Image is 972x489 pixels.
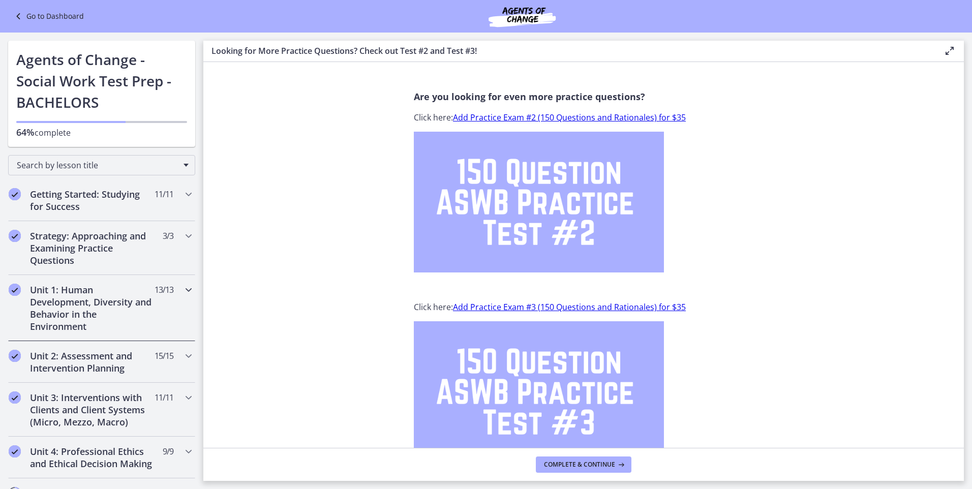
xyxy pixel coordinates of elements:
[30,350,154,374] h2: Unit 2: Assessment and Intervention Planning
[16,126,35,138] span: 64%
[9,284,21,296] i: Completed
[211,45,927,57] h3: Looking for More Practice Questions? Check out Test #2 and Test #3!
[155,284,173,296] span: 13 / 13
[453,301,686,313] a: Add Practice Exam #3 (150 Questions and Rationales) for $35
[414,321,664,462] img: 150_Question_ASWB_Practice_Test__3.png
[9,350,21,362] i: Completed
[163,230,173,242] span: 3 / 3
[453,112,686,123] a: Add Practice Exam #2 (150 Questions and Rationales) for $35
[9,391,21,404] i: Completed
[12,10,84,22] a: Go to Dashboard
[17,160,178,171] span: Search by lesson title
[461,4,583,28] img: Agents of Change
[16,49,187,113] h1: Agents of Change - Social Work Test Prep - BACHELORS
[30,445,154,470] h2: Unit 4: Professional Ethics and Ethical Decision Making
[9,230,21,242] i: Completed
[9,445,21,457] i: Completed
[9,188,21,200] i: Completed
[155,188,173,200] span: 11 / 11
[30,230,154,266] h2: Strategy: Approaching and Examining Practice Questions
[30,284,154,332] h2: Unit 1: Human Development, Diversity and Behavior in the Environment
[16,126,187,139] p: complete
[30,188,154,212] h2: Getting Started: Studying for Success
[414,111,753,124] p: Click here:
[155,391,173,404] span: 11 / 11
[414,90,645,103] span: Are you looking for even more practice questions?
[536,456,631,473] button: Complete & continue
[163,445,173,457] span: 9 / 9
[414,132,664,272] img: 150_Question_ASWB_Practice_Test__2.png
[544,461,615,469] span: Complete & continue
[8,155,195,175] div: Search by lesson title
[30,391,154,428] h2: Unit 3: Interventions with Clients and Client Systems (Micro, Mezzo, Macro)
[414,301,753,313] p: Click here:
[155,350,173,362] span: 15 / 15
